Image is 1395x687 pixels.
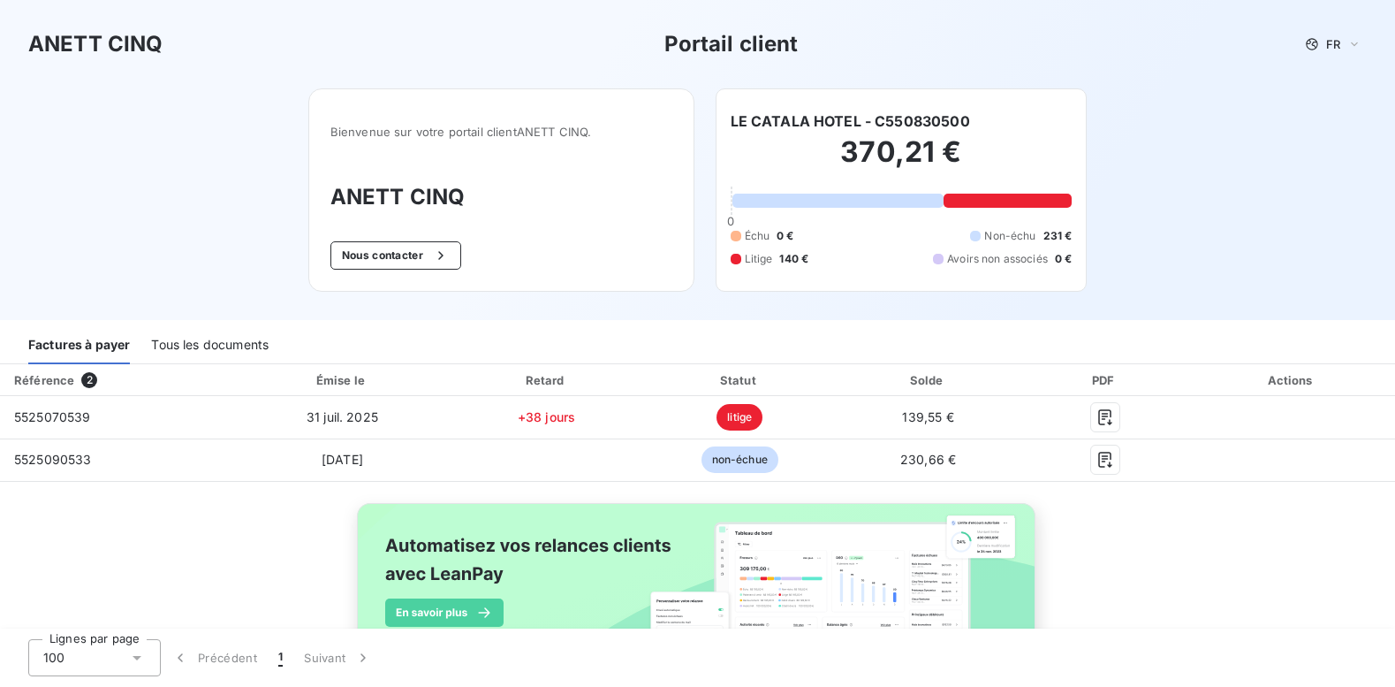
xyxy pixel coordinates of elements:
[278,649,283,667] span: 1
[1043,228,1073,244] span: 231 €
[14,409,91,424] span: 5525070539
[731,111,970,132] h6: LE CATALA HOTEL - C550830500
[701,447,778,473] span: non-échue
[307,409,378,424] span: 31 juil. 2025
[1055,251,1072,267] span: 0 €
[28,28,163,60] h3: ANETT CINQ
[14,373,74,387] div: Référence
[900,452,956,467] span: 230,66 €
[293,639,383,676] button: Suivant
[902,409,953,424] span: 139,55 €
[838,371,1018,389] div: Solde
[452,371,641,389] div: Retard
[777,228,793,244] span: 0 €
[1192,371,1391,389] div: Actions
[648,371,831,389] div: Statut
[330,241,461,270] button: Nous contacter
[268,639,293,676] button: 1
[745,228,770,244] span: Échu
[716,404,762,431] span: litige
[947,251,1048,267] span: Avoirs non associés
[28,327,130,364] div: Factures à payer
[1326,37,1340,51] span: FR
[731,134,1073,187] h2: 370,21 €
[330,125,672,139] span: Bienvenue sur votre portail client ANETT CINQ .
[1025,371,1185,389] div: PDF
[161,639,268,676] button: Précédent
[239,371,445,389] div: Émise le
[745,251,773,267] span: Litige
[81,372,97,388] span: 2
[322,452,363,467] span: [DATE]
[664,28,799,60] h3: Portail client
[518,409,575,424] span: +38 jours
[779,251,808,267] span: 140 €
[984,228,1035,244] span: Non-échu
[151,327,269,364] div: Tous les documents
[14,452,92,467] span: 5525090533
[727,214,734,228] span: 0
[330,181,672,213] h3: ANETT CINQ
[43,649,64,667] span: 100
